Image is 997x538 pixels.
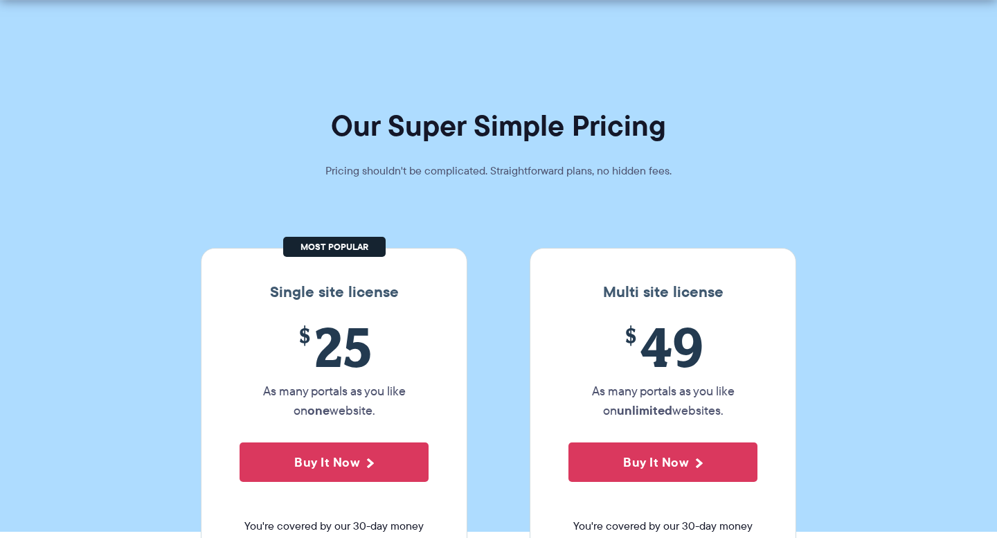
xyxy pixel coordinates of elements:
[240,315,429,378] span: 25
[568,442,757,482] button: Buy It Now
[307,401,330,420] strong: one
[568,315,757,378] span: 49
[240,442,429,482] button: Buy It Now
[291,161,706,181] p: Pricing shouldn't be complicated. Straightforward plans, no hidden fees.
[544,283,782,301] h3: Multi site license
[617,401,672,420] strong: unlimited
[568,382,757,420] p: As many portals as you like on websites.
[215,283,453,301] h3: Single site license
[240,382,429,420] p: As many portals as you like on website.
